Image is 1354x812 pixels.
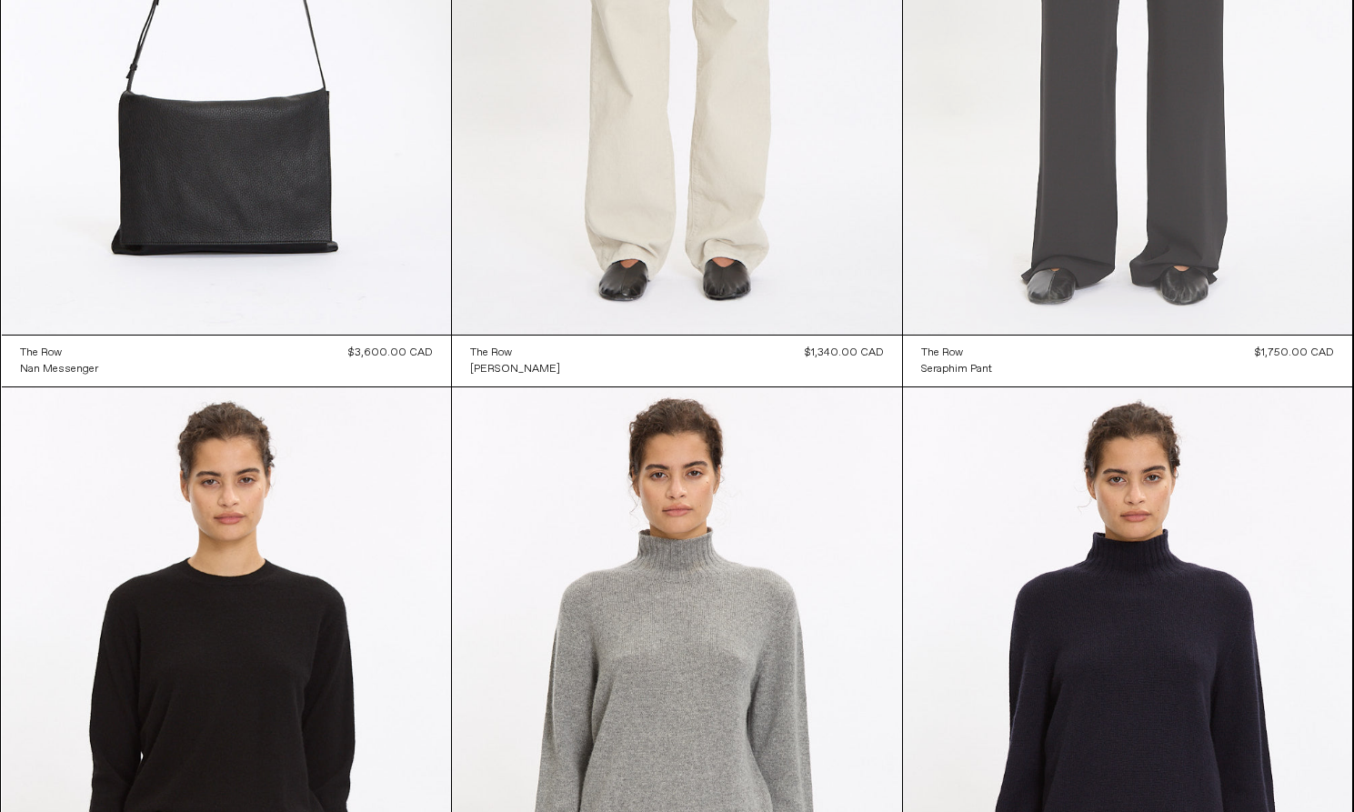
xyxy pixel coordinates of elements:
div: The Row [921,346,963,361]
div: The Row [20,346,62,361]
div: [PERSON_NAME] [470,362,560,377]
div: Nan Messenger [20,362,98,377]
a: [PERSON_NAME] [470,361,560,377]
a: The Row [470,345,560,361]
a: The Row [921,345,992,361]
div: $1,340.00 CAD [805,345,884,361]
div: $1,750.00 CAD [1255,345,1334,361]
div: $3,600.00 CAD [348,345,433,361]
a: Nan Messenger [20,361,98,377]
a: The Row [20,345,98,361]
div: Seraphim Pant [921,362,992,377]
div: The Row [470,346,512,361]
a: Seraphim Pant [921,361,992,377]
